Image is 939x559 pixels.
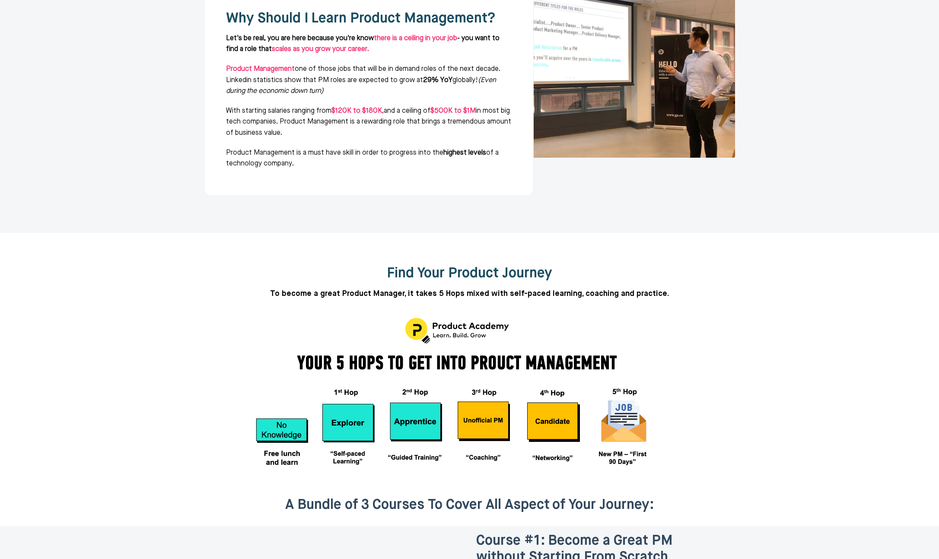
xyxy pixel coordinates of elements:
[226,66,295,73] strong: Product Management
[443,149,486,156] strong: highest levels
[226,12,495,25] span: Why Should I Learn Product Management?
[374,35,457,42] span: there is a ceiling in your job
[226,64,512,97] p: one of those jobs that will be in demand roles of the next decade. Linkedin statistics show that ...
[387,267,552,280] span: Find Your Product Journey
[430,108,476,114] span: $500K to $1M
[272,46,369,53] span: scales as you grow your career.
[226,77,496,95] em: (Even during the economic down turn)
[226,35,500,53] strong: Let's be real, you are here because you're know - you want to find a role that
[423,77,452,84] strong: 29% YoY
[285,498,654,512] strong: A Bundle of 3 Courses To Cover All Aspect of Your Journey:
[331,108,384,114] strong: $120K to $180K,
[197,288,742,300] p: To become a great Product Manager, it takes 5 Hops mixed with self-paced learning, coaching and p...
[226,148,512,170] p: Product Management is a must have skill in order to progress into the of a technology company.
[226,106,512,139] p: With starting salaries ranging from and a ceiling of in most big tech companies. Product Manageme...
